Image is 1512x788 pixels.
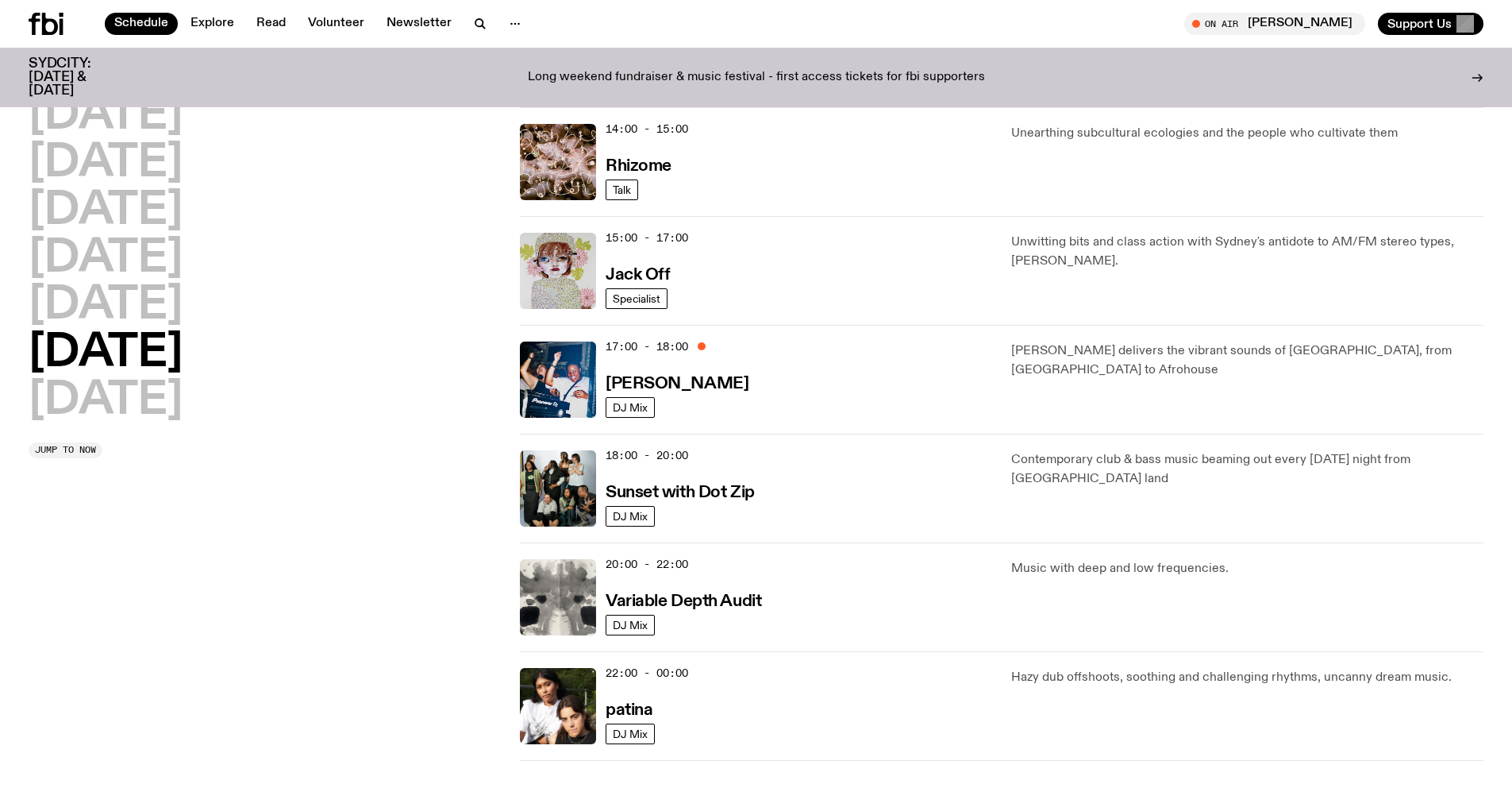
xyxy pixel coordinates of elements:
img: A close up picture of a bunch of ginger roots. Yellow squiggles with arrows, hearts and dots are ... [520,124,596,200]
a: Sunset with Dot Zip [606,481,755,501]
button: Support Us [1378,13,1483,35]
img: a dotty lady cuddling her cat amongst flowers [520,233,596,309]
a: Newsletter [377,13,461,35]
span: 15:00 - 17:00 [606,230,688,245]
a: Talk [606,180,638,200]
a: DJ Mix [606,397,655,418]
p: Long weekend fundraiser & music festival - first access tickets for fbi supporters [528,71,985,85]
a: Schedule [105,13,178,35]
button: [DATE] [29,141,183,186]
h3: Rhizome [606,158,671,175]
span: DJ Mix [613,401,648,413]
span: 22:00 - 00:00 [606,666,688,681]
a: Jack Off [606,264,670,284]
span: Specialist [613,292,660,304]
button: [DATE] [29,237,183,281]
a: Volunteer [298,13,374,35]
span: DJ Mix [613,728,648,740]
h3: Sunset with Dot Zip [606,485,755,501]
span: DJ Mix [613,619,648,631]
span: Jump to now [35,446,96,454]
button: [DATE] [29,94,183,138]
span: Talk [613,183,631,195]
span: DJ Mix [613,510,648,522]
a: Variable Depth Audit [606,590,761,610]
a: Rhizome [606,155,671,175]
span: 18:00 - 20:00 [606,448,688,463]
span: Support Us [1387,17,1452,31]
a: Explore [181,13,244,35]
a: Specialist [606,288,668,309]
button: [DATE] [29,284,183,328]
a: Read [247,13,295,35]
h3: [PERSON_NAME] [606,376,748,392]
a: DJ Mix [606,506,655,527]
span: 20:00 - 22:00 [606,557,688,572]
p: Music with deep and low frequencies. [1011,559,1483,578]
button: [DATE] [29,379,183,423]
button: Jump to now [29,442,102,458]
p: Unwitting bits and class action with Sydney's antidote to AM/FM stereo types, [PERSON_NAME]. [1011,233,1483,271]
p: Unearthing subcultural ecologies and the people who cultivate them [1011,124,1483,143]
h3: patina [606,702,652,719]
span: 17:00 - 18:00 [606,339,688,354]
button: [DATE] [29,331,183,376]
h3: SYDCITY: [DATE] & [DATE] [29,57,130,98]
a: DJ Mix [606,615,655,635]
button: On Air[PERSON_NAME] [1184,13,1365,35]
p: Hazy dub offshoots, soothing and challenging rhythms, uncanny dream music. [1011,668,1483,687]
h3: Variable Depth Audit [606,593,761,610]
button: [DATE] [29,189,183,234]
img: A black and white Rorschach [520,559,596,635]
a: DJ Mix [606,724,655,744]
p: [PERSON_NAME] delivers the vibrant sounds of [GEOGRAPHIC_DATA], from [GEOGRAPHIC_DATA] to Afrohouse [1011,342,1483,380]
a: patina [606,699,652,719]
p: Contemporary club & bass music beaming out every [DATE] night from [GEOGRAPHIC_DATA] land [1011,450,1483,489]
a: [PERSON_NAME] [606,373,748,392]
h3: Jack Off [606,267,670,284]
span: 14:00 - 15:00 [606,122,688,137]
